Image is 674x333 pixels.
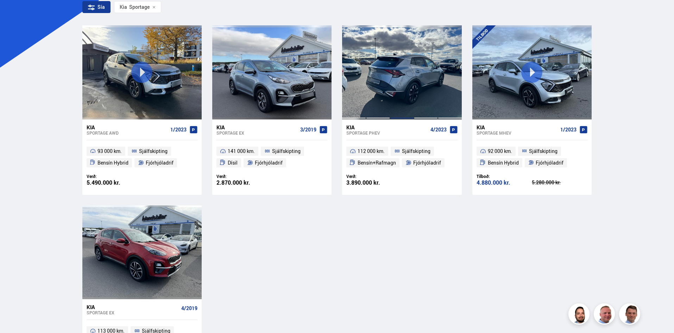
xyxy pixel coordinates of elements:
div: 5.490.000 kr. [87,180,142,186]
a: Kia Sportage PHEV 4/2023 112 000 km. Sjálfskipting Bensín+Rafmagn Fjórhjóladrif Verð: 3.890.000 kr. [342,119,461,195]
span: 93 000 km. [97,147,122,155]
div: Verð: [346,174,402,179]
div: Tilboð: [477,174,532,179]
span: 92 000 km. [488,147,512,155]
a: Kia Sportage EX 3/2019 141 000 km. Sjálfskipting Dísil Fjórhjóladrif Verð: 2.870.000 kr. [212,119,332,195]
div: Verð: [216,174,272,179]
span: Sjálfskipting [272,147,301,155]
span: Bensín Hybrid [488,159,519,167]
img: FbJEzSuNWCJXmdc-.webp [620,304,641,326]
span: Fjórhjóladrif [255,159,283,167]
span: 112 000 km. [358,147,385,155]
img: nhp88E3Fdnt1Opn2.png [569,304,591,326]
span: Sjálfskipting [529,147,558,155]
span: 3/2019 [300,127,316,132]
div: Sportage PHEV [346,130,427,135]
span: Dísil [228,159,238,167]
div: Sportage EX [216,130,297,135]
span: Fjórhjóladrif [413,159,441,167]
a: Kia Sportage AWD 1/2023 93 000 km. Sjálfskipting Bensín Hybrid Fjórhjóladrif Verð: 5.490.000 kr. [82,119,202,195]
div: 3.890.000 kr. [346,180,402,186]
span: Fjórhjóladrif [146,159,174,167]
div: Kia [87,124,168,130]
div: 2.870.000 kr. [216,180,272,186]
span: Bensín+Rafmagn [358,159,396,167]
span: 4/2023 [430,127,447,132]
span: Fjórhjóladrif [536,159,563,167]
span: Sportage [120,4,150,10]
a: Kia Sportage MHEV 1/2023 92 000 km. Sjálfskipting Bensín Hybrid Fjórhjóladrif Tilboð: 4.880.000 k... [472,119,592,195]
span: Sjálfskipting [402,147,430,155]
div: Kia [216,124,297,130]
div: Verð: [87,174,142,179]
div: Sía [82,1,111,13]
div: Kia [87,304,178,310]
span: Bensín Hybrid [97,159,128,167]
span: Sjálfskipting [139,147,168,155]
span: 141 000 km. [228,147,255,155]
div: 4.880.000 kr. [477,180,532,186]
span: 1/2023 [170,127,187,132]
div: Kia [477,124,558,130]
div: Sportage MHEV [477,130,558,135]
button: Opna LiveChat spjallviðmót [6,3,27,24]
span: 1/2023 [560,127,577,132]
div: Sportage AWD [87,130,168,135]
img: siFngHWaQ9KaOqBr.png [595,304,616,326]
div: 5.280.000 kr. [532,180,587,185]
div: Sportage EX [87,310,178,315]
span: 4/2019 [181,306,197,311]
div: Kia [346,124,427,130]
div: Kia [120,4,127,10]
